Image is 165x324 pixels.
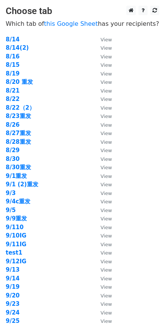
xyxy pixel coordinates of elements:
strong: 9/14 [6,275,20,282]
a: View [93,164,112,171]
a: 8/30 [6,156,20,162]
a: 8/22 [6,96,20,102]
small: View [101,233,112,239]
small: View [101,318,112,324]
small: View [101,122,112,128]
a: 8/14 [6,36,20,43]
small: View [101,105,112,111]
small: View [101,54,112,60]
small: View [101,284,112,290]
small: View [101,190,112,196]
a: View [93,79,112,85]
a: 9/12IG [6,258,27,265]
small: View [101,71,112,77]
a: 9/13 [6,266,20,273]
a: View [93,198,112,205]
a: 8/29 [6,147,20,154]
a: 9/23 [6,300,20,307]
a: View [93,36,112,43]
a: View [93,130,112,137]
h3: Choose tab [6,6,159,17]
a: 8/26 [6,121,20,128]
small: View [101,96,112,102]
a: View [93,104,112,111]
a: 9/1重发 [6,173,27,179]
a: 9/19 [6,283,20,290]
a: 8/15 [6,61,20,68]
small: View [101,310,112,316]
a: 9/9重发 [6,215,27,222]
small: View [101,250,112,256]
a: View [93,156,112,162]
a: View [93,173,112,179]
a: View [93,70,112,77]
a: 9/10IG [6,232,27,239]
a: View [93,147,112,154]
strong: 9/110 [6,224,24,231]
a: 9/20 [6,292,20,299]
a: View [93,215,112,222]
small: View [101,293,112,299]
p: Which tab of has your recipients? [6,20,159,28]
a: 8/22（2） [6,104,35,111]
a: test1 [6,249,22,256]
small: View [101,165,112,170]
a: View [93,241,112,248]
small: View [101,199,112,204]
a: 8/14(2) [6,44,29,51]
a: 9/5 [6,207,16,214]
a: 9/4c重发 [6,198,30,205]
small: View [101,225,112,230]
a: View [93,207,112,214]
small: View [101,208,112,213]
a: View [93,138,112,145]
a: 8/27重发 [6,130,31,137]
small: View [101,113,112,119]
a: 8/30重发 [6,164,31,171]
small: View [101,88,112,94]
a: 9/11IG [6,241,27,248]
small: View [101,182,112,187]
small: View [101,131,112,136]
a: View [93,96,112,102]
a: 9/1 (2)重发 [6,181,38,188]
a: View [93,258,112,265]
small: View [101,45,112,51]
small: View [101,267,112,273]
a: 8/20 重发 [6,79,33,85]
small: View [101,62,112,68]
a: View [93,266,112,273]
a: 9/3 [6,190,16,197]
a: View [93,300,112,307]
small: View [101,148,112,153]
a: View [93,87,112,94]
a: 8/21 [6,87,20,94]
a: View [93,292,112,299]
small: View [101,139,112,145]
a: this Google Sheet [44,20,98,27]
a: View [93,275,112,282]
a: View [93,190,112,197]
strong: 8/16 [6,53,20,60]
a: View [93,44,112,51]
small: View [101,173,112,179]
